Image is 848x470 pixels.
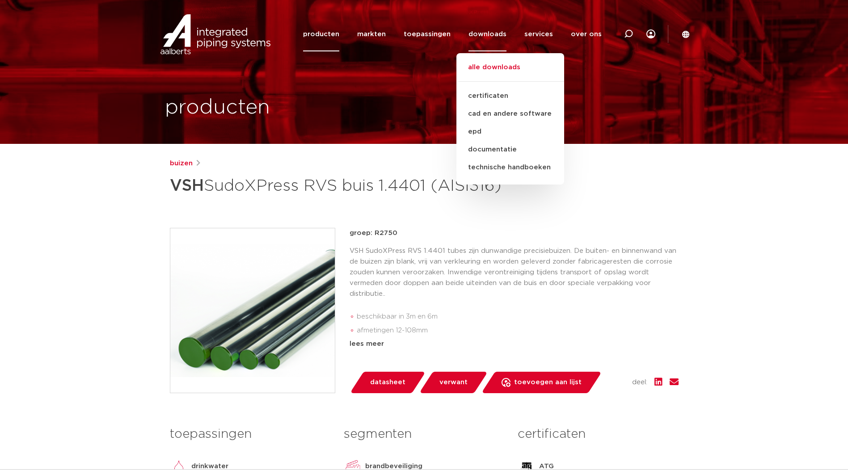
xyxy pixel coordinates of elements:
a: services [524,17,553,51]
a: alle downloads [456,62,564,82]
li: afmetingen 12-108mm [357,323,679,338]
nav: Menu [303,17,602,51]
a: downloads [468,17,506,51]
a: markten [357,17,386,51]
li: beschikbaar in 3m en 6m [357,310,679,324]
a: cad en andere software [456,105,564,123]
h3: certificaten [518,425,678,443]
h1: SudoXPress RVS buis 1.4401 (AISI316) [170,172,506,199]
a: technische handboeken [456,159,564,176]
h3: toepassingen [170,425,330,443]
a: certificaten [456,87,564,105]
a: producten [303,17,339,51]
span: datasheet [370,375,405,390]
p: groep: R2750 [350,228,679,239]
a: datasheet [350,372,426,393]
strong: VSH [170,178,204,194]
span: toevoegen aan lijst [514,375,582,390]
a: documentatie [456,141,564,159]
a: epd [456,123,564,141]
a: over ons [571,17,602,51]
span: verwant [439,375,468,390]
div: lees meer [350,339,679,349]
a: verwant [419,372,488,393]
a: toepassingen [404,17,451,51]
h1: producten [165,93,270,122]
p: VSH SudoXPress RVS 1.4401 tubes zijn dunwandige precisiebuizen. De buiten- en binnenwand van de b... [350,246,679,299]
a: buizen [170,158,193,169]
h3: segmenten [344,425,504,443]
img: Product Image for VSH SudoXPress RVS buis 1.4401 (AISI316) [170,228,335,393]
span: deel: [632,377,647,388]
